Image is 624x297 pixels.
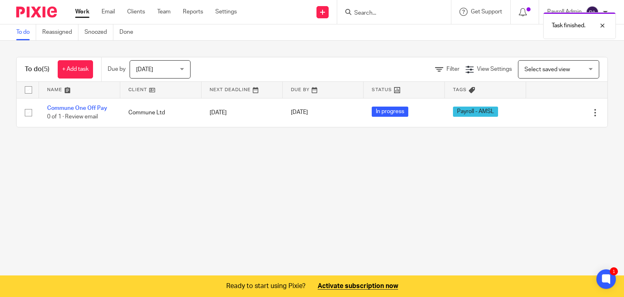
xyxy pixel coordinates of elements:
span: [DATE] [136,67,153,72]
a: Clients [127,8,145,16]
span: View Settings [477,66,512,72]
a: Commune One Off Pay [47,105,107,111]
span: Payroll - AMSL [453,107,498,117]
a: Team [157,8,171,16]
a: To do [16,24,36,40]
td: Commune Ltd [120,98,201,127]
img: Pixie [16,7,57,17]
img: svg%3E [586,6,599,19]
span: Tags [453,87,467,92]
a: + Add task [58,60,93,79]
span: In progress [372,107,408,117]
p: Due by [108,65,126,73]
a: Work [75,8,89,16]
a: Reports [183,8,203,16]
p: Task finished. [552,22,585,30]
span: (5) [42,66,50,72]
a: Settings [215,8,237,16]
span: Select saved view [524,67,570,72]
span: Filter [446,66,459,72]
div: 1 [610,267,618,275]
a: Email [102,8,115,16]
span: [DATE] [291,110,308,116]
a: Reassigned [42,24,78,40]
span: 0 of 1 · Review email [47,114,98,120]
h1: To do [25,65,50,74]
a: Snoozed [84,24,113,40]
a: Done [119,24,139,40]
td: [DATE] [201,98,283,127]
